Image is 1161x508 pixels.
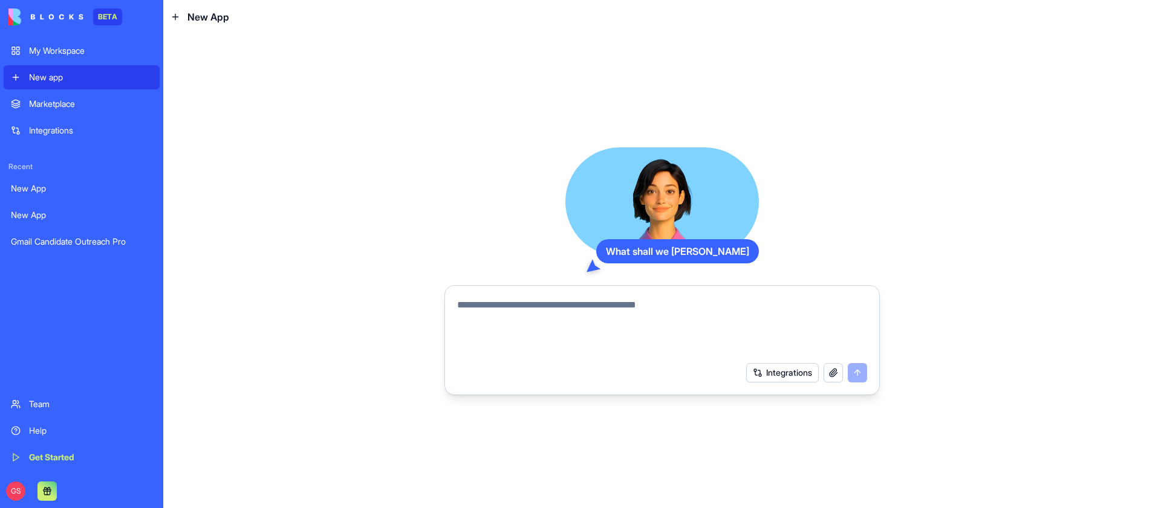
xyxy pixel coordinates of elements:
a: Team [4,392,160,416]
button: Integrations [746,363,819,382]
div: Gmail Candidate Outreach Pro [11,236,152,248]
a: Help [4,419,160,443]
a: My Workspace [4,39,160,63]
div: New App [11,209,152,221]
div: New App [11,182,152,195]
div: BETA [93,8,122,25]
a: Integrations [4,118,160,143]
div: My Workspace [29,45,152,57]
a: Marketplace [4,92,160,116]
div: What shall we [PERSON_NAME] [596,239,759,263]
a: New App [4,203,160,227]
div: New app [29,71,152,83]
div: Integrations [29,124,152,137]
div: Marketplace [29,98,152,110]
a: Get Started [4,445,160,469]
span: Recent [4,162,160,172]
div: Help [29,425,152,437]
a: BETA [8,8,122,25]
div: Get Started [29,451,152,463]
a: New app [4,65,160,89]
img: logo [8,8,83,25]
a: New App [4,176,160,201]
div: Team [29,398,152,410]
span: GS [6,481,25,501]
span: New App [187,10,229,24]
a: Gmail Candidate Outreach Pro [4,230,160,254]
